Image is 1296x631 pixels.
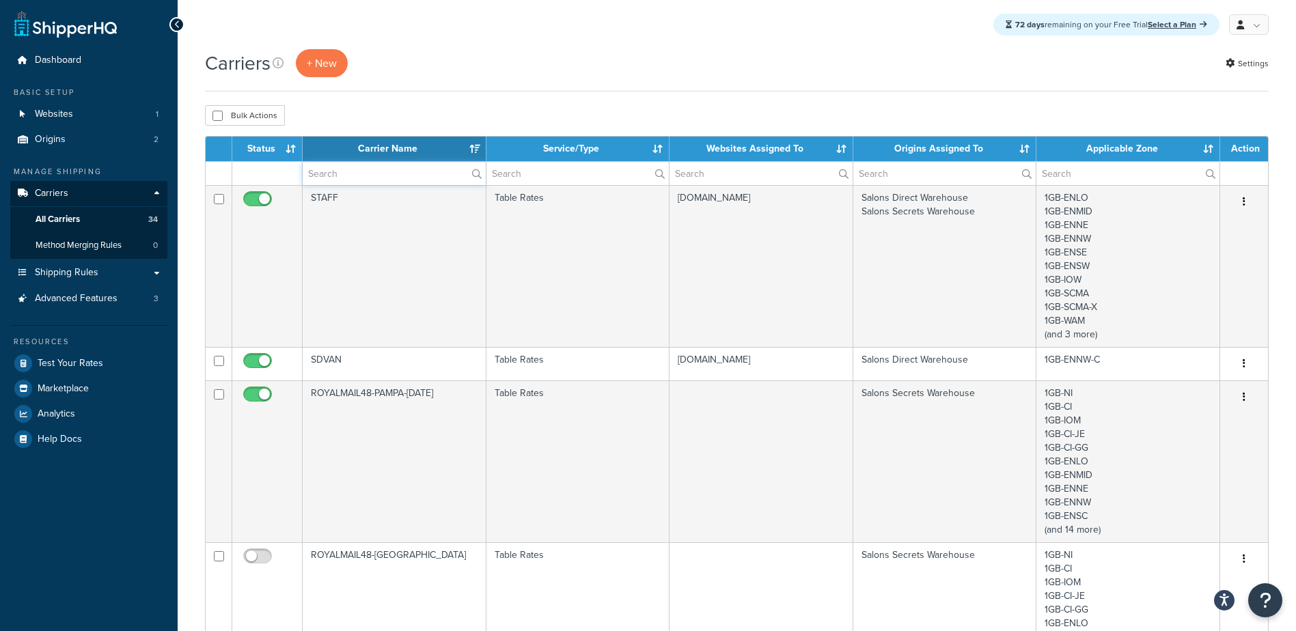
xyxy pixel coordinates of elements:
td: [DOMAIN_NAME] [670,185,853,347]
li: Advanced Features [10,286,167,311]
input: Search [303,162,486,185]
li: All Carriers [10,207,167,232]
td: Salons Secrets Warehouse [853,380,1037,542]
a: Carriers [10,181,167,206]
input: Search [1036,162,1219,185]
a: Settings [1226,54,1269,73]
th: Status: activate to sort column ascending [232,137,303,161]
span: Dashboard [35,55,81,66]
span: 0 [153,240,158,251]
th: Service/Type: activate to sort column ascending [486,137,670,161]
h1: Carriers [205,50,271,76]
span: All Carriers [36,214,80,225]
th: Applicable Zone: activate to sort column ascending [1036,137,1220,161]
input: Search [853,162,1036,185]
td: SDVAN [303,347,486,380]
th: Origins Assigned To: activate to sort column ascending [853,137,1037,161]
span: Method Merging Rules [36,240,122,251]
div: Manage Shipping [10,166,167,178]
div: Basic Setup [10,87,167,98]
span: Shipping Rules [35,267,98,279]
li: Carriers [10,181,167,259]
li: Websites [10,102,167,127]
a: Advanced Features 3 [10,286,167,311]
button: + New [296,49,348,77]
a: Origins 2 [10,127,167,152]
li: Method Merging Rules [10,233,167,258]
span: 1 [156,109,158,120]
strong: 72 days [1015,18,1045,31]
th: Websites Assigned To: activate to sort column ascending [670,137,853,161]
span: Marketplace [38,383,89,395]
span: Test Your Rates [38,358,103,369]
li: Origins [10,127,167,152]
a: Help Docs [10,427,167,451]
td: Table Rates [486,380,670,542]
input: Search [486,162,670,185]
a: Method Merging Rules 0 [10,233,167,258]
td: Table Rates [486,185,670,347]
a: ShipperHQ Home [14,10,117,38]
a: Shipping Rules [10,260,167,285]
button: Open Resource Center [1248,583,1282,617]
span: Origins [35,134,66,145]
input: Search [670,162,853,185]
td: 1GB-ENLO 1GB-ENMID 1GB-ENNE 1GB-ENNW 1GB-ENSE 1GB-ENSW 1GB-IOW 1GB-SCMA 1GB-SCMA-X 1GB-WAM (and 3... [1036,185,1220,347]
span: 34 [148,214,158,225]
th: Action [1220,137,1268,161]
span: Help Docs [38,434,82,445]
a: Select a Plan [1148,18,1207,31]
a: Dashboard [10,48,167,73]
td: Salons Direct Warehouse [853,347,1037,380]
span: 2 [154,134,158,145]
span: Advanced Features [35,293,118,305]
td: [DOMAIN_NAME] [670,347,853,380]
span: 3 [154,293,158,305]
td: ROYALMAIL48-PAMPA-[DATE] [303,380,486,542]
a: Websites 1 [10,102,167,127]
span: Websites [35,109,73,120]
a: Analytics [10,402,167,426]
th: Carrier Name: activate to sort column ascending [303,137,486,161]
td: Salons Direct Warehouse Salons Secrets Warehouse [853,185,1037,347]
span: Carriers [35,188,68,199]
td: STAFF [303,185,486,347]
td: Table Rates [486,347,670,380]
a: All Carriers 34 [10,207,167,232]
a: Marketplace [10,376,167,401]
span: Analytics [38,408,75,420]
button: Bulk Actions [205,105,285,126]
div: Resources [10,336,167,348]
td: 1GB-ENNW-C [1036,347,1220,380]
td: 1GB-NI 1GB-CI 1GB-IOM 1GB-CI-JE 1GB-CI-GG 1GB-ENLO 1GB-ENMID 1GB-ENNE 1GB-ENNW 1GB-ENSC (and 14 m... [1036,380,1220,542]
a: Test Your Rates [10,351,167,376]
div: remaining on your Free Trial [993,14,1219,36]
